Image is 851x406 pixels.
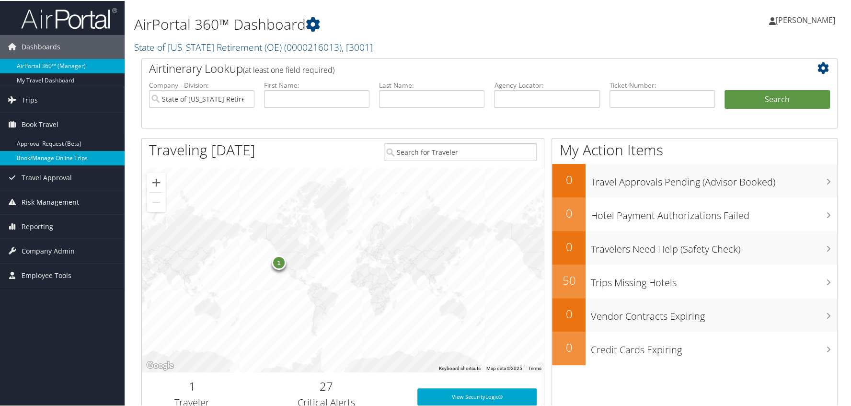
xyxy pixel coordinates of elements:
[21,6,117,29] img: airportal-logo.png
[590,337,837,356] h3: Credit Cards Expiring
[590,304,837,322] h3: Vendor Contracts Expiring
[552,305,586,321] h2: 0
[22,189,79,213] span: Risk Management
[149,377,235,394] h2: 1
[552,171,586,187] h2: 0
[552,204,586,220] h2: 0
[134,13,608,34] h1: AirPortal 360™ Dashboard
[609,80,715,89] label: Ticket Number:
[342,40,373,53] span: , [ 3001 ]
[147,172,166,191] button: Zoom in
[552,271,586,288] h2: 50
[149,80,254,89] label: Company - Division:
[590,170,837,188] h3: Travel Approvals Pending (Advisor Booked)
[284,40,342,53] span: ( 0000216013 )
[243,64,334,74] span: (at least one field required)
[384,142,537,160] input: Search for Traveler
[250,377,403,394] h2: 27
[22,165,72,189] span: Travel Approval
[149,59,772,76] h2: Airtinerary Lookup
[776,14,835,24] span: [PERSON_NAME]
[379,80,484,89] label: Last Name:
[134,40,373,53] a: State of [US_STATE] Retirement (OE)
[22,112,58,136] span: Book Travel
[590,203,837,221] h3: Hotel Payment Authorizations Failed
[590,270,837,289] h3: Trips Missing Hotels
[272,255,286,269] div: 1
[552,163,837,197] a: 0Travel Approvals Pending (Advisor Booked)
[769,5,845,34] a: [PERSON_NAME]
[22,87,38,111] span: Trips
[22,214,53,238] span: Reporting
[439,364,480,371] button: Keyboard shortcuts
[528,365,541,370] a: Terms (opens in new tab)
[494,80,599,89] label: Agency Locator:
[552,338,586,355] h2: 0
[22,34,60,58] span: Dashboards
[552,230,837,264] a: 0Travelers Need Help (Safety Check)
[22,238,75,262] span: Company Admin
[552,264,837,297] a: 50Trips Missing Hotels
[552,139,837,159] h1: My Action Items
[144,359,176,371] img: Google
[147,192,166,211] button: Zoom out
[552,197,837,230] a: 0Hotel Payment Authorizations Failed
[724,89,830,108] button: Search
[264,80,369,89] label: First Name:
[22,263,71,287] span: Employee Tools
[590,237,837,255] h3: Travelers Need Help (Safety Check)
[144,359,176,371] a: Open this area in Google Maps (opens a new window)
[552,331,837,364] a: 0Credit Cards Expiring
[417,387,537,405] a: View SecurityLogic®
[552,297,837,331] a: 0Vendor Contracts Expiring
[552,238,586,254] h2: 0
[149,139,255,159] h1: Traveling [DATE]
[486,365,522,370] span: Map data ©2025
